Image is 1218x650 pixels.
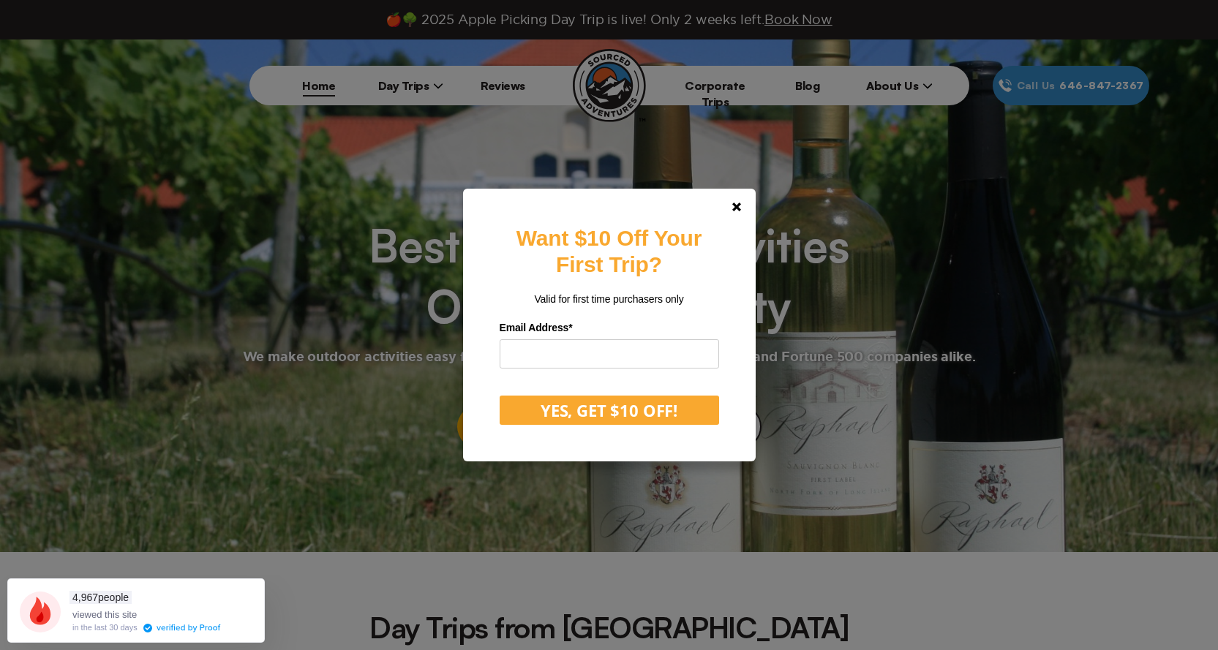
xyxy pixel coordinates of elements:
a: Close [719,189,754,224]
span: viewed this site [72,609,137,620]
span: Valid for first time purchasers only [534,293,683,305]
strong: Want $10 Off Your First Trip? [516,226,702,276]
label: Email Address [500,317,719,339]
button: YES, GET $10 OFF! [500,396,719,425]
span: Required [568,322,572,333]
span: people [69,591,132,604]
span: 4,967 [72,592,98,603]
div: in the last 30 days [72,624,138,632]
